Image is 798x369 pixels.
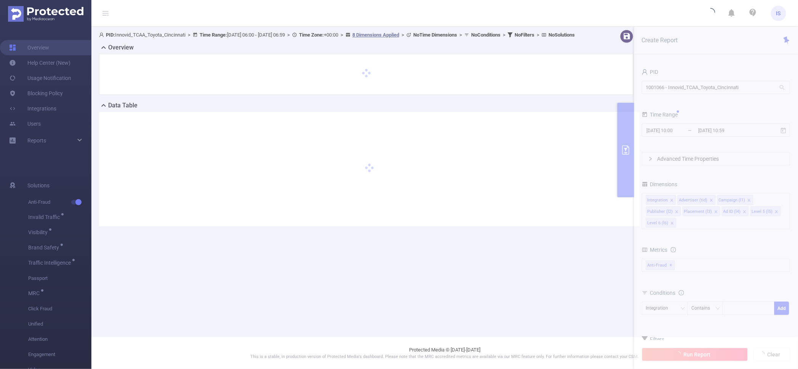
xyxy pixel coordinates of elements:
[776,6,781,21] span: IS
[108,101,138,110] h2: Data Table
[9,86,63,101] a: Blocking Policy
[515,32,534,38] b: No Filters
[27,137,46,144] span: Reports
[352,32,399,38] u: 8 Dimensions Applied
[413,32,457,38] b: No Time Dimensions
[9,70,71,86] a: Usage Notification
[534,32,542,38] span: >
[501,32,508,38] span: >
[28,214,62,220] span: Invalid Traffic
[457,32,464,38] span: >
[28,332,91,347] span: Attention
[27,178,50,193] span: Solutions
[28,301,91,316] span: Click Fraud
[99,32,106,37] i: icon: user
[9,116,41,131] a: Users
[28,291,42,296] span: MRC
[110,354,779,360] p: This is a stable, in production version of Protected Media's dashboard. Please note that the MRC ...
[549,32,575,38] b: No Solutions
[28,316,91,332] span: Unified
[299,32,324,38] b: Time Zone:
[27,133,46,148] a: Reports
[28,271,91,286] span: Passport
[28,347,91,362] span: Engagement
[91,337,798,369] footer: Protected Media © [DATE]-[DATE]
[200,32,227,38] b: Time Range:
[285,32,292,38] span: >
[8,6,83,22] img: Protected Media
[9,40,49,55] a: Overview
[706,8,715,19] i: icon: loading
[9,55,70,70] a: Help Center (New)
[108,43,134,52] h2: Overview
[99,32,575,38] span: Innovid_TCAA_Toyota_Cincinnati [DATE] 06:00 - [DATE] 06:59 +00:00
[28,230,50,235] span: Visibility
[28,245,62,250] span: Brand Safety
[471,32,501,38] b: No Conditions
[9,101,56,116] a: Integrations
[28,260,74,265] span: Traffic Intelligence
[338,32,345,38] span: >
[186,32,193,38] span: >
[399,32,406,38] span: >
[106,32,115,38] b: PID:
[28,195,91,210] span: Anti-Fraud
